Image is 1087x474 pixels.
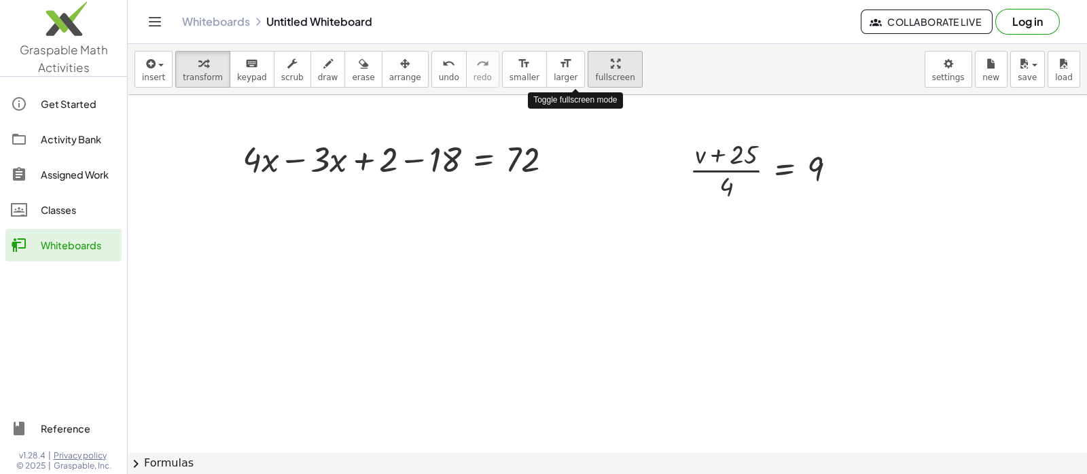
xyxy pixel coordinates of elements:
[128,456,144,472] span: chevron_right
[466,51,499,88] button: redoredo
[352,73,374,82] span: erase
[995,9,1060,35] button: Log in
[474,73,492,82] span: redo
[281,73,304,82] span: scrub
[20,42,108,75] span: Graspable Math Activities
[439,73,459,82] span: undo
[502,51,547,88] button: format_sizesmaller
[5,88,122,120] a: Get Started
[183,73,223,82] span: transform
[518,56,531,72] i: format_size
[925,51,972,88] button: settings
[182,15,250,29] a: Whiteboards
[528,92,622,108] div: Toggle fullscreen mode
[344,51,382,88] button: erase
[476,56,489,72] i: redo
[1010,51,1045,88] button: save
[595,73,635,82] span: fullscreen
[975,51,1008,88] button: new
[237,73,267,82] span: keypad
[41,237,116,253] div: Whiteboards
[310,51,346,88] button: draw
[1055,73,1073,82] span: load
[41,96,116,112] div: Get Started
[5,158,122,191] a: Assigned Work
[932,73,965,82] span: settings
[54,450,111,461] a: Privacy policy
[389,73,421,82] span: arrange
[142,73,165,82] span: insert
[48,450,51,461] span: |
[861,10,993,34] button: Collaborate Live
[588,51,642,88] button: fullscreen
[5,123,122,156] a: Activity Bank
[382,51,429,88] button: arrange
[872,16,981,28] span: Collaborate Live
[5,229,122,261] a: Whiteboards
[559,56,572,72] i: format_size
[144,11,166,33] button: Toggle navigation
[442,56,455,72] i: undo
[175,51,230,88] button: transform
[41,202,116,218] div: Classes
[41,166,116,183] div: Assigned Work
[48,460,51,471] span: |
[135,51,173,88] button: insert
[5,194,122,226] a: Classes
[1048,51,1080,88] button: load
[230,51,274,88] button: keyboardkeypad
[431,51,467,88] button: undoundo
[318,73,338,82] span: draw
[19,450,46,461] span: v1.28.4
[16,460,46,471] span: © 2025
[41,131,116,147] div: Activity Bank
[510,73,539,82] span: smaller
[54,460,111,471] span: Graspable, Inc.
[1018,73,1037,82] span: save
[41,420,116,437] div: Reference
[982,73,999,82] span: new
[274,51,311,88] button: scrub
[546,51,585,88] button: format_sizelarger
[128,452,1087,474] button: chevron_rightFormulas
[5,412,122,445] a: Reference
[245,56,258,72] i: keyboard
[554,73,577,82] span: larger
